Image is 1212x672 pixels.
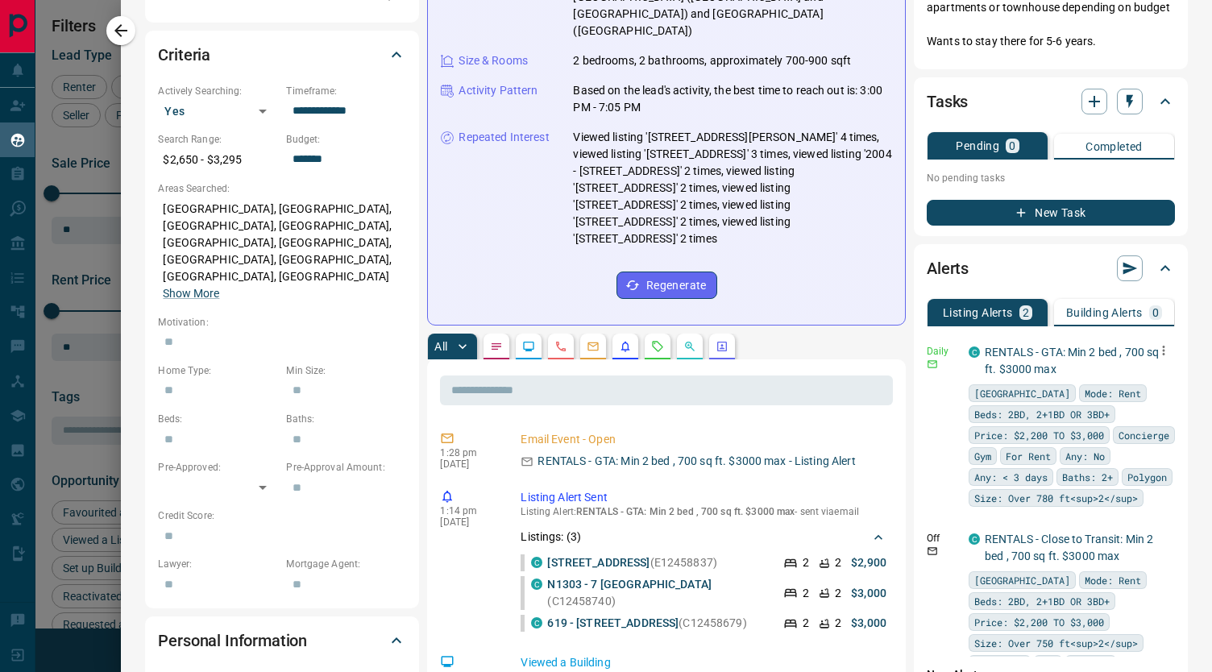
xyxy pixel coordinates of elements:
p: Search Range: [158,132,278,147]
a: N1303 - 7 [GEOGRAPHIC_DATA] [547,578,712,591]
div: Criteria [158,35,406,74]
p: Beds: [158,412,278,426]
button: Show More [163,285,219,302]
p: Building Alerts [1066,307,1143,318]
p: Home Type: [158,363,278,378]
a: 619 - [STREET_ADDRESS] [547,616,679,629]
p: Off [927,531,959,545]
p: Viewed listing '[STREET_ADDRESS][PERSON_NAME]' 4 times, viewed listing '[STREET_ADDRESS]' 3 times... [573,129,892,247]
p: No pending tasks [927,166,1175,190]
p: [DATE] [440,516,496,528]
p: Pre-Approval Amount: [286,460,406,475]
p: 2 [803,585,809,602]
svg: Calls [554,340,567,353]
p: 2 [1023,307,1029,318]
div: condos.ca [969,533,980,545]
span: Concierge [974,656,1025,672]
p: Listing Alert : - sent via email [521,506,886,517]
p: (C12458740) [547,576,767,610]
h2: Tasks [927,89,968,114]
svg: Requests [651,340,664,353]
span: Gym [974,448,991,464]
div: Yes [158,98,278,124]
span: Price: $2,200 TO $3,000 [974,427,1104,443]
p: Timeframe: [286,84,406,98]
svg: Notes [490,340,503,353]
p: RENTALS - GTA: Min 2 bed , 700 sq ft. $3000 max - Listing Alert [538,453,855,470]
div: Tasks [927,82,1175,121]
p: 2 [803,615,809,632]
p: All [434,341,447,352]
p: $3,000 [851,615,886,632]
p: 0 [1009,140,1015,151]
p: $2,650 - $3,295 [158,147,278,173]
div: Alerts [927,249,1175,288]
p: [GEOGRAPHIC_DATA], [GEOGRAPHIC_DATA], [GEOGRAPHIC_DATA], [GEOGRAPHIC_DATA], [GEOGRAPHIC_DATA], [G... [158,196,406,307]
p: Credit Score: [158,508,406,523]
p: $3,000 [851,585,886,602]
p: Completed [1085,141,1143,152]
span: For Rent [1006,448,1051,464]
span: Any: < 3 days [974,469,1048,485]
p: $2,900 [851,554,886,571]
svg: Email [927,545,938,557]
span: Price: $2,200 TO $3,000 [974,614,1104,630]
p: 2 bedrooms, 2 bathrooms, approximately 700-900 sqft [573,52,851,69]
p: Pending [956,140,999,151]
span: Mode: Rent [1085,385,1141,401]
p: Actively Searching: [158,84,278,98]
div: Personal Information [158,621,406,660]
div: condos.ca [531,557,542,568]
svg: Email [927,359,938,370]
p: Size & Rooms [459,52,528,69]
p: Budget: [286,132,406,147]
svg: Emails [587,340,600,353]
span: Any: No [1065,448,1105,464]
p: Lawyer: [158,557,278,571]
p: Activity Pattern [459,82,538,99]
a: RENTALS - Close to Transit: Min 2 bed , 700 sq ft. $3000 max [985,533,1153,562]
div: condos.ca [531,579,542,590]
a: RENTALS - GTA: Min 2 bed , 700 sq ft. $3000 max [985,346,1159,375]
span: Beds: 2BD, 2+1BD OR 3BD+ [974,406,1110,422]
button: Regenerate [616,272,717,299]
span: Polygon [1071,656,1110,672]
p: Areas Searched: [158,181,406,196]
p: 1:28 pm [440,447,496,458]
p: Mortgage Agent: [286,557,406,571]
p: 1:14 pm [440,505,496,516]
span: RENTALS - GTA: Min 2 bed , 700 sq ft. $3000 max [576,506,795,517]
p: Pre-Approved: [158,460,278,475]
p: (C12458679) [547,615,746,632]
h2: Personal Information [158,628,307,653]
span: [GEOGRAPHIC_DATA] [974,385,1070,401]
p: Listing Alerts [943,307,1013,318]
div: condos.ca [531,617,542,628]
p: Motivation: [158,315,406,330]
p: [DATE] [440,458,496,470]
div: Listings: (3) [521,522,886,552]
p: 2 [803,554,809,571]
span: Baths: 2+ [1062,469,1113,485]
p: Listing Alert Sent [521,489,886,506]
span: [GEOGRAPHIC_DATA] [974,572,1070,588]
span: Concierge [1119,427,1169,443]
h2: Criteria [158,42,210,68]
span: Size: Over 750 ft<sup>2</sup> [974,635,1138,651]
p: Listings: ( 3 ) [521,529,581,545]
p: 2 [835,615,841,632]
p: Based on the lead's activity, the best time to reach out is: 3:00 PM - 7:05 PM [573,82,892,116]
p: 2 [835,585,841,602]
span: Gym [1040,656,1056,672]
button: New Task [927,200,1175,226]
svg: Opportunities [683,340,696,353]
p: (E12458837) [547,554,717,571]
h2: Alerts [927,255,969,281]
div: condos.ca [969,346,980,358]
span: Size: Over 780 ft<sup>2</sup> [974,490,1138,506]
p: Viewed a Building [521,654,886,671]
p: 0 [1152,307,1159,318]
span: Mode: Rent [1085,572,1141,588]
p: Min Size: [286,363,406,378]
svg: Agent Actions [716,340,728,353]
